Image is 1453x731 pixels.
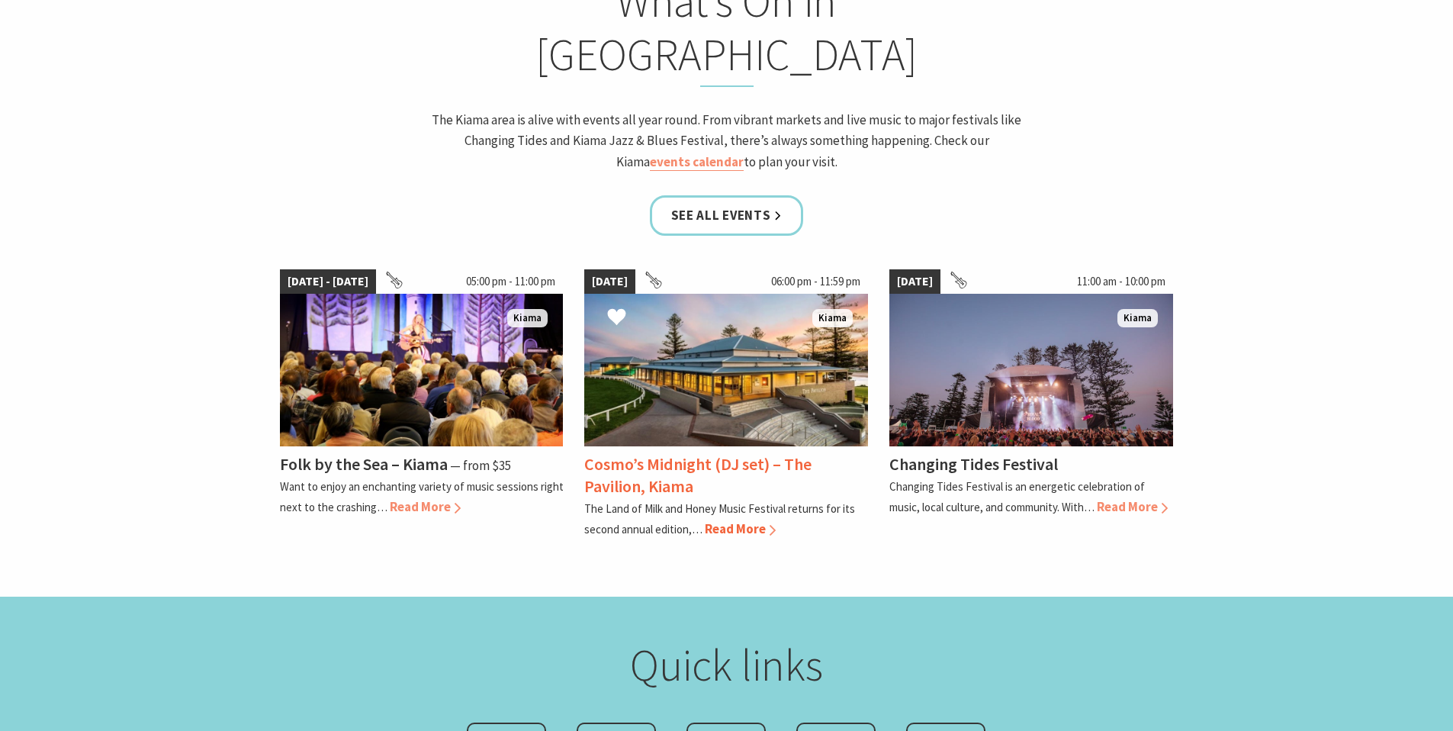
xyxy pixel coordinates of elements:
[280,294,564,446] img: Folk by the Sea - Showground Pavilion
[584,453,812,497] h4: Cosmo’s Midnight (DJ set) – The Pavilion, Kiama
[280,479,564,514] p: Want to enjoy an enchanting variety of music sessions right next to the crashing…
[280,453,448,475] h4: Folk by the Sea – Kiama
[450,457,511,474] span: ⁠— from $35
[390,498,461,515] span: Read More
[280,269,376,294] span: [DATE] - [DATE]
[1117,309,1158,328] span: Kiama
[889,294,1173,446] img: Changing Tides Main Stage
[584,501,855,536] p: The Land of Milk and Honey Music Festival returns for its second annual edition,…
[650,195,804,236] a: See all Events
[812,309,853,328] span: Kiama
[1069,269,1173,294] span: 11:00 am - 10:00 pm
[650,153,744,171] a: events calendar
[889,269,940,294] span: [DATE]
[1097,498,1168,515] span: Read More
[507,309,548,328] span: Kiama
[584,294,868,446] img: Land of Milk an Honey Festival
[889,269,1173,539] a: [DATE] 11:00 am - 10:00 pm Changing Tides Main Stage Kiama Changing Tides Festival Changing Tides...
[889,453,1058,475] h4: Changing Tides Festival
[428,110,1026,172] p: The Kiama area is alive with events all year round. From vibrant markets and live music to major ...
[428,639,1026,692] h2: Quick links
[584,269,868,539] a: [DATE] 06:00 pm - 11:59 pm Land of Milk an Honey Festival Kiama Cosmo’s Midnight (DJ set) – The P...
[763,269,868,294] span: 06:00 pm - 11:59 pm
[458,269,563,294] span: 05:00 pm - 11:00 pm
[280,269,564,539] a: [DATE] - [DATE] 05:00 pm - 11:00 pm Folk by the Sea - Showground Pavilion Kiama Folk by the Sea –...
[592,292,641,344] button: Click to Favourite Cosmo’s Midnight (DJ set) – The Pavilion, Kiama
[889,479,1145,514] p: Changing Tides Festival is an energetic celebration of music, local culture, and community. With…
[705,520,776,537] span: Read More
[584,269,635,294] span: [DATE]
